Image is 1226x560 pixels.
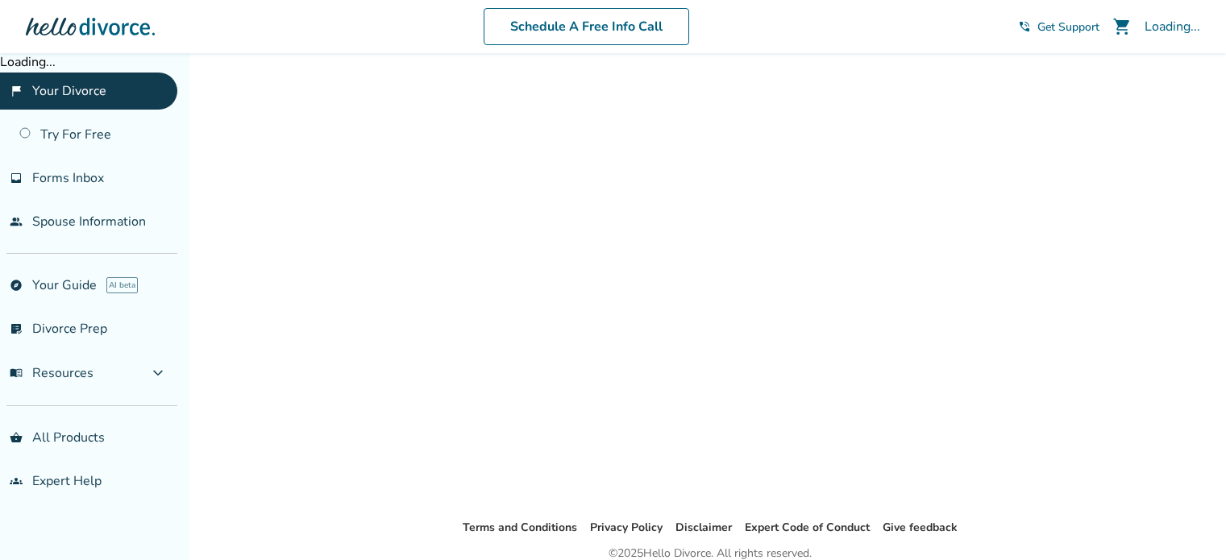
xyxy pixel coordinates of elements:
[1018,20,1031,33] span: phone_in_talk
[10,364,94,382] span: Resources
[148,363,168,383] span: expand_more
[10,475,23,487] span: groups
[32,169,104,187] span: Forms Inbox
[745,520,870,535] a: Expert Code of Conduct
[10,215,23,228] span: people
[10,322,23,335] span: list_alt_check
[484,8,689,45] a: Schedule A Free Info Call
[106,277,138,293] span: AI beta
[883,518,958,537] li: Give feedback
[463,520,577,535] a: Terms and Conditions
[10,172,23,185] span: inbox
[1018,19,1099,35] a: phone_in_talkGet Support
[10,367,23,380] span: menu_book
[10,279,23,292] span: explore
[1145,18,1200,35] div: Loading...
[675,518,732,537] li: Disclaimer
[10,85,23,97] span: flag_2
[1037,19,1099,35] span: Get Support
[590,520,663,535] a: Privacy Policy
[10,431,23,444] span: shopping_basket
[1112,17,1132,36] span: shopping_cart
